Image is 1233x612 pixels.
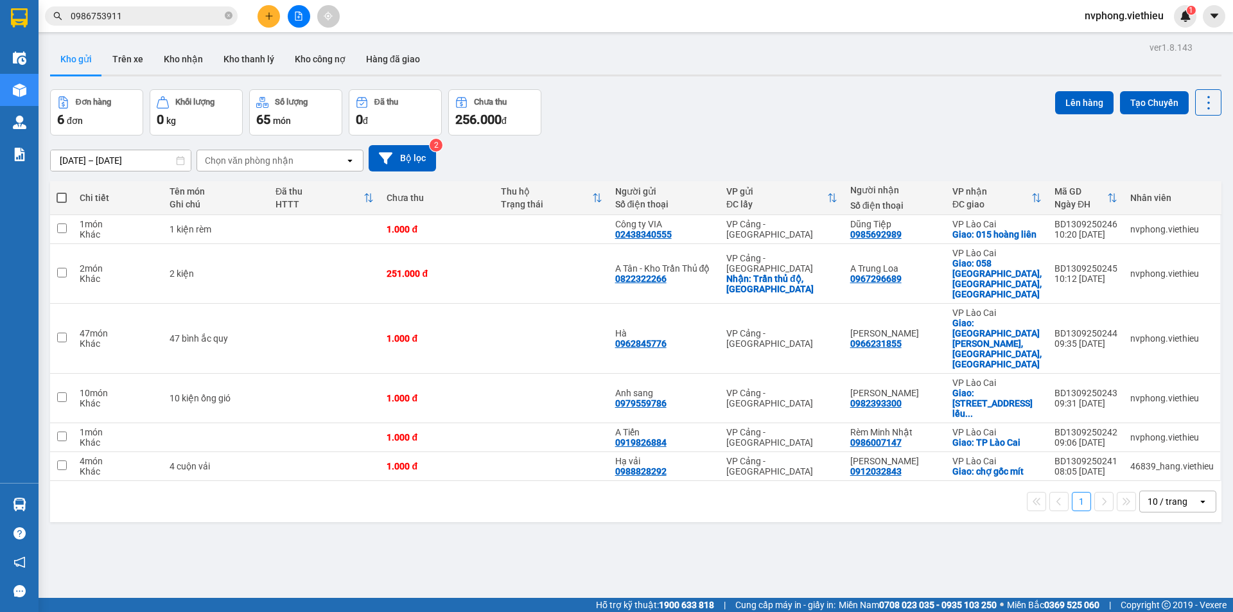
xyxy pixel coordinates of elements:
[596,598,714,612] span: Hỗ trợ kỹ thuật:
[13,148,26,161] img: solution-icon
[726,253,837,274] div: VP Cảng - [GEOGRAPHIC_DATA]
[1198,496,1208,507] svg: open
[102,44,153,74] button: Trên xe
[1187,6,1196,15] sup: 1
[71,9,222,23] input: Tìm tên, số ĐT hoặc mã đơn
[952,308,1042,318] div: VP Lào Cai
[615,229,672,240] div: 02438340555
[13,83,26,97] img: warehouse-icon
[349,89,442,136] button: Đã thu0đ
[455,112,502,127] span: 256.000
[80,388,157,398] div: 10 món
[205,154,293,167] div: Chọn văn phòng nhận
[50,44,102,74] button: Kho gửi
[284,44,356,74] button: Kho công nợ
[879,600,997,610] strong: 0708 023 035 - 0935 103 250
[1054,466,1117,476] div: 08:05 [DATE]
[175,98,214,107] div: Khối lượng
[150,89,243,136] button: Khối lượng0kg
[387,432,488,442] div: 1.000 đ
[850,388,940,398] div: Hà Đình Hoan
[74,81,130,101] strong: 02143888555, 0243777888
[1054,274,1117,284] div: 10:12 [DATE]
[1054,456,1117,466] div: BD1309250241
[448,89,541,136] button: Chưa thu256.000đ
[952,229,1042,240] div: Giao: 015 hoàng liên
[850,338,902,349] div: 0966231855
[615,437,667,448] div: 0919826884
[952,427,1042,437] div: VP Lào Cai
[724,598,726,612] span: |
[387,461,488,471] div: 1.000 đ
[294,12,303,21] span: file-add
[1130,193,1214,203] div: Nhân viên
[474,98,507,107] div: Chưa thu
[387,268,488,279] div: 251.000 đ
[345,155,355,166] svg: open
[374,98,398,107] div: Đã thu
[356,44,430,74] button: Hàng đã giao
[1054,186,1107,197] div: Mã GD
[720,181,844,215] th: Toggle SortBy
[430,139,442,152] sup: 2
[80,398,157,408] div: Khác
[850,185,940,195] div: Người nhận
[1130,432,1214,442] div: nvphong.viethieu
[850,437,902,448] div: 0986007147
[275,199,363,209] div: HTTT
[80,456,157,466] div: 4 món
[946,181,1048,215] th: Toggle SortBy
[265,12,274,21] span: plus
[170,199,263,209] div: Ghi chú
[952,248,1042,258] div: VP Lào Cai
[387,333,488,344] div: 1.000 đ
[356,112,363,127] span: 0
[1054,398,1117,408] div: 09:31 [DATE]
[1000,602,1004,608] span: ⚪️
[952,388,1042,419] div: Giao: 585 đường điện biên, cốc lếu, lào cai
[726,274,837,294] div: Nhận: Trần thủ độ, Hà Nội
[726,328,837,349] div: VP Cảng - [GEOGRAPHIC_DATA]
[170,333,263,344] div: 47 bình ắc quy
[157,112,164,127] span: 0
[13,556,26,568] span: notification
[1130,224,1214,234] div: nvphong.viethieu
[952,199,1031,209] div: ĐC giao
[615,263,713,274] div: A Tân - Kho Trần Thủ độ
[1054,388,1117,398] div: BD1309250243
[1148,495,1187,508] div: 10 / trang
[615,199,713,209] div: Số điện thoại
[735,598,835,612] span: Cung cấp máy in - giấy in:
[1120,91,1189,114] button: Tạo Chuyến
[1130,333,1214,344] div: nvphong.viethieu
[288,5,310,28] button: file-add
[850,200,940,211] div: Số điện thoại
[80,219,157,229] div: 1 món
[615,427,713,437] div: A Tiến
[11,8,28,28] img: logo-vxr
[501,199,592,209] div: Trạng thái
[615,388,713,398] div: Anh sang
[135,62,211,76] span: LC1109250208
[80,229,157,240] div: Khác
[1054,229,1117,240] div: 10:20 [DATE]
[1162,600,1171,609] span: copyright
[269,181,380,215] th: Toggle SortBy
[61,71,116,91] strong: TĐ chuyển phát:
[76,98,111,107] div: Đơn hàng
[170,393,263,403] div: 10 kiện ống gió
[80,274,157,284] div: Khác
[1130,393,1214,403] div: nvphong.viethieu
[850,263,940,274] div: A Trung Loa
[80,263,157,274] div: 2 món
[13,498,26,511] img: warehouse-icon
[1007,598,1099,612] span: Miền Bắc
[850,274,902,284] div: 0967296689
[13,585,26,597] span: message
[952,258,1042,299] div: Giao: 058 Châu Úy, Bắc Cường, Lào Cai
[726,427,837,448] div: VP Cảng - [GEOGRAPHIC_DATA]
[1054,199,1107,209] div: Ngày ĐH
[170,186,263,197] div: Tên món
[1054,328,1117,338] div: BD1309250244
[249,89,342,136] button: Số lượng65món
